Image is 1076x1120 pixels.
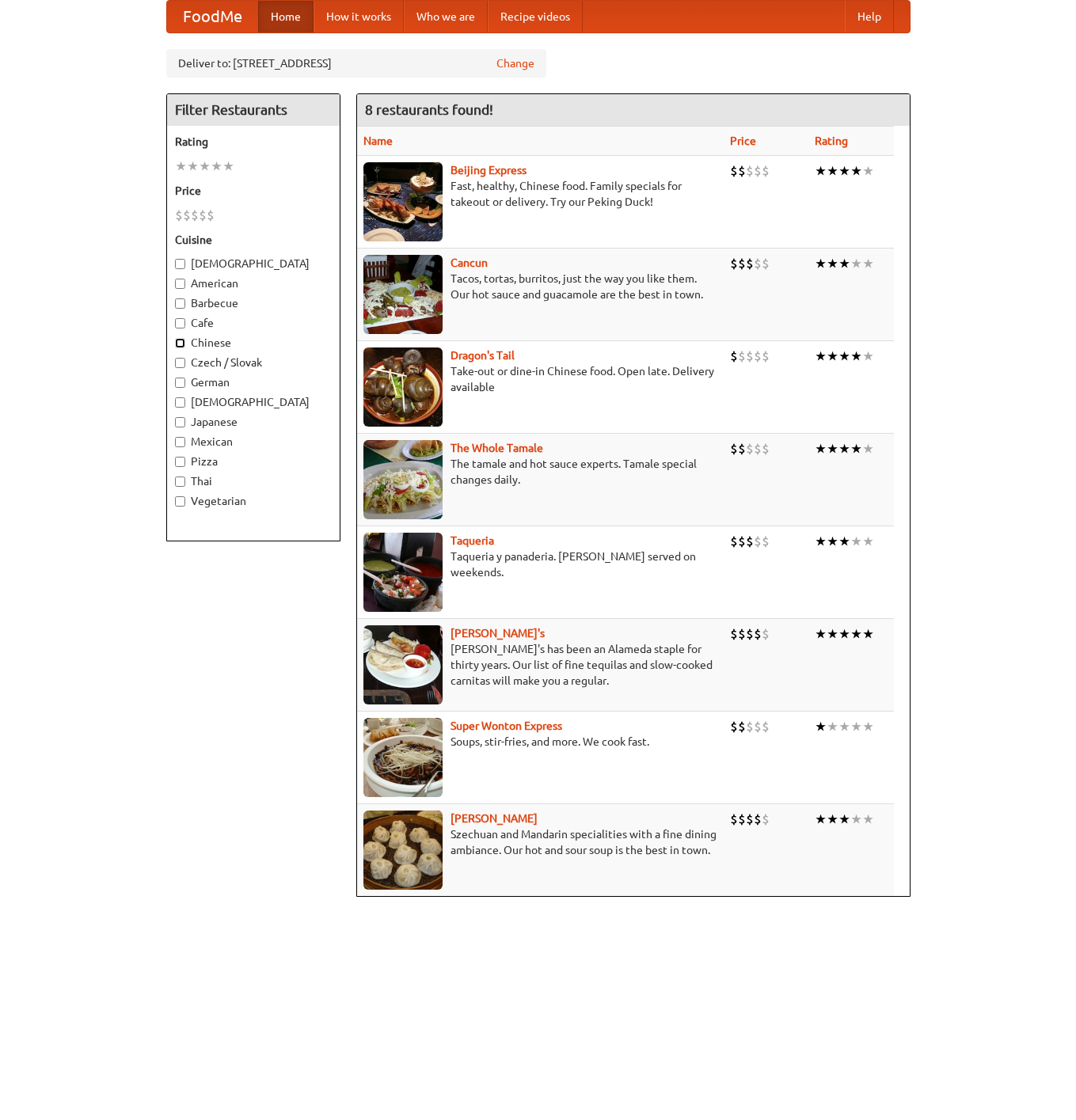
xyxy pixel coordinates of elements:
[451,719,562,732] b: Super Wonton Express
[175,397,185,408] input: [DEMOGRAPHIC_DATA]
[762,255,770,272] li: $
[451,812,538,825] a: [PERSON_NAME]
[838,533,850,550] li: ★
[175,259,185,269] input: [DEMOGRAPHIC_DATA]
[746,625,754,643] li: $
[746,440,754,457] li: $
[175,476,185,487] input: Thai
[762,718,770,735] li: $
[175,295,332,311] label: Barbecue
[738,718,746,735] li: $
[838,718,850,735] li: ★
[451,164,527,177] a: Beijing Express
[827,533,838,550] li: ★
[730,625,738,643] li: $
[222,158,234,175] li: ★
[166,49,546,78] div: Deliver to: [STREET_ADDRESS]
[850,811,862,828] li: ★
[451,627,545,640] a: [PERSON_NAME]'s
[850,718,862,735] li: ★
[175,417,185,427] input: Japanese
[754,718,762,735] li: $
[762,347,770,365] li: $
[363,162,443,241] img: beijing.jpg
[175,434,332,450] label: Mexican
[730,135,756,147] a: Price
[199,158,211,175] li: ★
[451,349,515,362] a: Dragon's Tail
[738,811,746,828] li: $
[175,232,332,248] h5: Cuisine
[762,533,770,550] li: $
[815,347,827,365] li: ★
[838,162,850,180] li: ★
[175,158,187,175] li: ★
[862,811,874,828] li: ★
[175,493,332,509] label: Vegetarian
[762,440,770,457] li: $
[827,625,838,643] li: ★
[175,275,332,291] label: American
[363,135,393,147] a: Name
[175,378,185,388] input: German
[738,162,746,180] li: $
[827,347,838,365] li: ★
[363,734,717,750] p: Soups, stir-fries, and more. We cook fast.
[175,358,185,368] input: Czech / Slovak
[175,315,332,331] label: Cafe
[862,347,874,365] li: ★
[363,255,443,334] img: cancun.jpg
[183,207,191,224] li: $
[815,440,827,457] li: ★
[363,271,717,302] p: Tacos, tortas, burritos, just the way you like them. Our hot sauce and guacamole are the best in ...
[827,718,838,735] li: ★
[862,162,874,180] li: ★
[451,442,543,454] a: The Whole Tamale
[845,1,894,32] a: Help
[815,625,827,643] li: ★
[827,811,838,828] li: ★
[211,158,222,175] li: ★
[730,347,738,365] li: $
[175,496,185,507] input: Vegetarian
[363,440,443,519] img: wholetamale.jpg
[827,440,838,457] li: ★
[175,335,332,351] label: Chinese
[363,533,443,612] img: taqueria.jpg
[862,625,874,643] li: ★
[815,533,827,550] li: ★
[827,255,838,272] li: ★
[199,207,207,224] li: $
[175,207,183,224] li: $
[175,279,185,289] input: American
[365,102,493,117] ng-pluralize: 8 restaurants found!
[363,811,443,890] img: shandong.jpg
[746,533,754,550] li: $
[862,533,874,550] li: ★
[754,440,762,457] li: $
[850,162,862,180] li: ★
[815,718,827,735] li: ★
[496,55,534,71] a: Change
[730,533,738,550] li: $
[175,134,332,150] h5: Rating
[754,811,762,828] li: $
[730,440,738,457] li: $
[175,298,185,309] input: Barbecue
[754,347,762,365] li: $
[754,162,762,180] li: $
[175,256,332,271] label: [DEMOGRAPHIC_DATA]
[175,454,332,469] label: Pizza
[862,440,874,457] li: ★
[451,256,488,269] a: Cancun
[838,347,850,365] li: ★
[754,255,762,272] li: $
[488,1,583,32] a: Recipe videos
[363,347,443,427] img: dragon.jpg
[363,826,717,858] p: Szechuan and Mandarin specialities with a fine dining ambiance. Our hot and sour soup is the best...
[363,363,717,395] p: Take-out or dine-in Chinese food. Open late. Delivery available
[187,158,199,175] li: ★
